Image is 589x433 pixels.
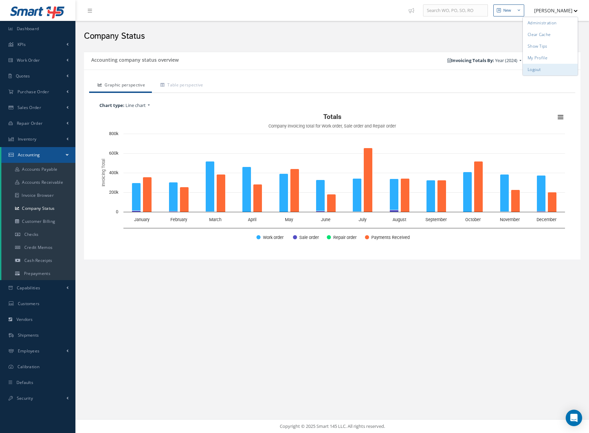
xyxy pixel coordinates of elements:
[523,17,578,29] a: Administration
[447,57,494,63] b: Invoicing Totals By:
[426,180,435,212] path: September, 326,139.71. Work order.
[109,131,119,136] text: 800k
[316,211,325,212] path: June, 7,300. Sale order.
[24,244,53,250] span: Credit Memos
[371,235,410,240] text: Payments Received
[18,348,40,354] span: Employees
[1,176,75,189] a: Accounts Receivable
[365,234,408,240] button: Show Payments Received
[180,187,189,212] path: February, 256,139. Payments Received.
[143,148,557,212] g: Payments Received, bar series 4 of 4 with 12 bars. X axis, categories.
[96,110,568,248] div: Totals. Highcharts interactive chart.
[89,79,152,93] a: Graphic perspective
[152,79,210,93] a: Table perspective
[444,56,525,66] a: Invoicing Totals By: Year (2024)
[17,120,43,126] span: Repair Order
[206,161,215,212] path: March, 515,466.35. Work order.
[556,112,565,122] button: View chart menu, Totals
[82,423,582,430] div: Copyright © 2025 Smart 145 LLC. All rights reserved.
[96,110,568,248] svg: Interactive chart
[495,57,517,63] span: Year (2024)
[16,73,30,79] span: Quotes
[321,217,330,222] text: June
[1,189,75,202] a: Invoice Browser
[132,161,546,212] g: Work order, bar series 1 of 4 with 12 bars. X axis, categories.
[24,257,52,263] span: Cash Receipts
[17,395,33,401] span: Security
[364,148,373,212] path: July, 655,243.79. Payments Received.
[1,202,75,215] a: Company Status
[1,254,75,267] a: Cash Receipts
[437,180,446,212] path: September, 325,555.73. Payments Received.
[268,123,396,129] text: Company invoicing total for Work order, Sale order and Repair order
[17,105,41,110] span: Sales Order
[474,161,483,212] path: October, 519,064.93. Payments Received.
[248,217,256,222] text: April
[17,364,39,370] span: Calibration
[169,182,178,212] path: February, 298,131.53. Work order.
[109,151,119,156] text: 600k
[390,210,399,212] path: August, 18,000. Sale order.
[1,228,75,241] a: Checks
[523,64,578,75] a: Logout
[84,31,580,41] h2: Company Status
[17,285,40,291] span: Capabilities
[116,209,118,214] text: 0
[390,179,399,210] path: August, 319,855.73. Work order.
[463,172,472,212] path: October, 408,541.91. Work order.
[24,270,50,276] span: Prepayments
[209,217,221,222] text: March
[316,180,325,211] path: June, 320,365.65. Work order.
[18,136,37,142] span: Inventory
[256,234,285,240] button: Show Work order
[285,217,293,222] text: May
[16,316,33,322] span: Vendors
[528,4,578,17] button: [PERSON_NAME]
[327,194,336,212] path: June, 180,813.41. Payments Received.
[500,217,520,222] text: November
[566,410,582,426] div: Open Intercom Messenger
[393,217,406,222] text: August
[96,100,568,111] a: Chart type: Line chart
[1,147,75,163] a: Accounting
[253,184,262,212] path: April, 283,564.22. Payments Received.
[1,241,75,254] a: Credit Memos
[17,57,40,63] span: Work Order
[109,190,119,195] text: 200k
[359,217,366,222] text: July
[134,217,149,222] text: January
[423,4,488,17] input: Search WO, PO, SO, RO
[523,52,578,64] a: My Profile
[18,152,40,158] span: Accounting
[1,215,75,228] a: Customer Billing
[401,179,410,212] path: August, 343,083.34. Payments Received.
[17,26,39,32] span: Dashboard
[537,217,557,222] text: December
[89,55,179,63] h5: Accounting company status overview
[18,332,39,338] span: Shipments
[132,183,141,211] path: January, 284,220. Work order.
[523,29,578,40] a: Clear Cache
[217,175,226,212] path: March, 384,472.53. Payments Received.
[18,301,40,306] span: Customers
[293,234,319,240] button: Show Sale order
[242,167,251,212] path: April, 460,255.71. Work order.
[1,163,75,176] a: Accounts Payable
[99,102,124,108] b: Chart type:
[109,170,119,175] text: 400k
[132,210,546,212] g: Sale order, bar series 2 of 4 with 12 bars. X axis, categories.
[537,212,546,212] path: December, 4,595. Sale order.
[170,217,187,222] text: February
[169,212,178,212] path: February, 4,500. Sale order.
[500,175,509,212] path: November, 384,118.81. Work order.
[511,190,520,212] path: November, 226,132.69. Payments Received.
[537,176,546,212] path: December, 370,561.85. Work order.
[132,211,141,212] path: January, 13,760. Sale order.
[143,177,152,212] path: January, 354,465. Payments Received.
[548,192,557,212] path: December, 203,438.18. Payments Received.
[523,40,578,52] a: Show Tips
[1,267,75,280] a: Prepayments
